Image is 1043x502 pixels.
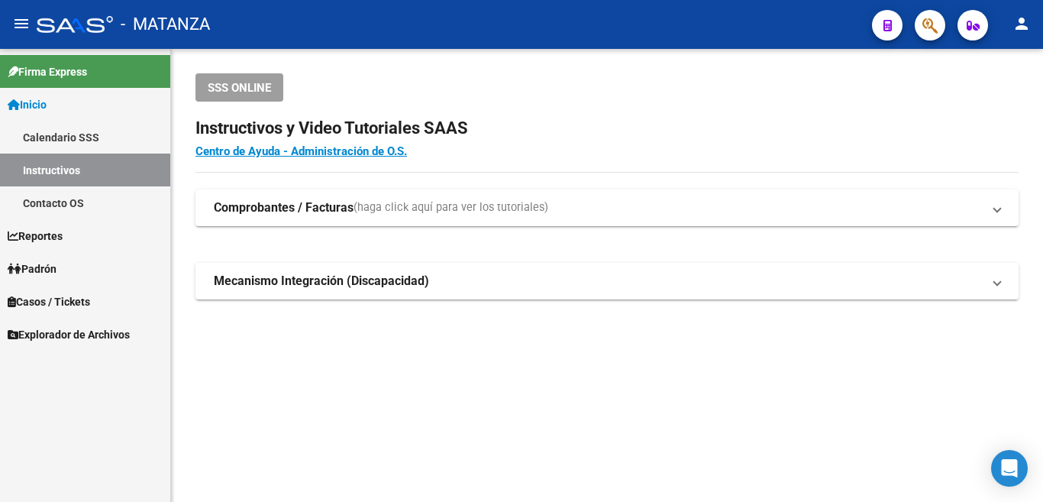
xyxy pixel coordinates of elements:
span: (haga click aquí para ver los tutoriales) [354,199,548,216]
span: Inicio [8,96,47,113]
div: Open Intercom Messenger [991,450,1028,487]
span: Firma Express [8,63,87,80]
span: - MATANZA [121,8,210,41]
span: SSS ONLINE [208,81,271,95]
span: Padrón [8,261,57,277]
a: Centro de Ayuda - Administración de O.S. [195,144,407,158]
h2: Instructivos y Video Tutoriales SAAS [195,114,1019,143]
mat-expansion-panel-header: Mecanismo Integración (Discapacidad) [195,263,1019,300]
strong: Mecanismo Integración (Discapacidad) [214,273,429,290]
mat-expansion-panel-header: Comprobantes / Facturas(haga click aquí para ver los tutoriales) [195,189,1019,226]
mat-icon: menu [12,15,31,33]
mat-icon: person [1012,15,1031,33]
span: Reportes [8,228,63,245]
strong: Comprobantes / Facturas [214,199,354,216]
span: Casos / Tickets [8,293,90,310]
button: SSS ONLINE [195,73,283,102]
span: Explorador de Archivos [8,326,130,343]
